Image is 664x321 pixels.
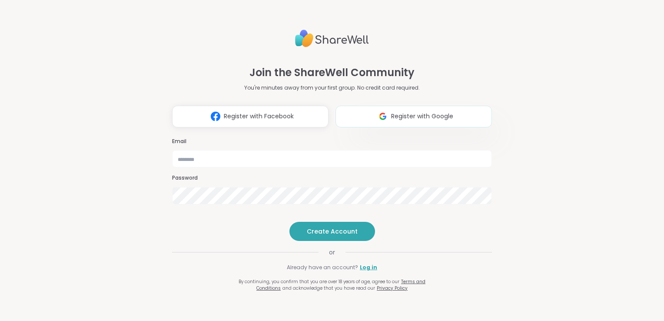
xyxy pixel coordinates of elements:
img: ShareWell Logomark [375,108,391,124]
button: Register with Google [335,106,492,127]
button: Register with Facebook [172,106,329,127]
a: Terms and Conditions [256,278,425,291]
img: ShareWell Logo [295,26,369,51]
span: or [319,248,345,257]
p: You're minutes away from your first group. No credit card required. [244,84,420,92]
h1: Join the ShareWell Community [249,65,415,80]
span: Register with Google [391,112,453,121]
img: ShareWell Logomark [207,108,224,124]
a: Privacy Policy [377,285,408,291]
h3: Password [172,174,492,182]
span: By continuing, you confirm that you are over 18 years of age, agree to our [239,278,399,285]
span: and acknowledge that you have read our [282,285,375,291]
span: Create Account [307,227,358,236]
span: Register with Facebook [224,112,294,121]
button: Create Account [289,222,375,241]
h3: Email [172,138,492,145]
a: Log in [360,264,377,271]
span: Already have an account? [287,264,358,271]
